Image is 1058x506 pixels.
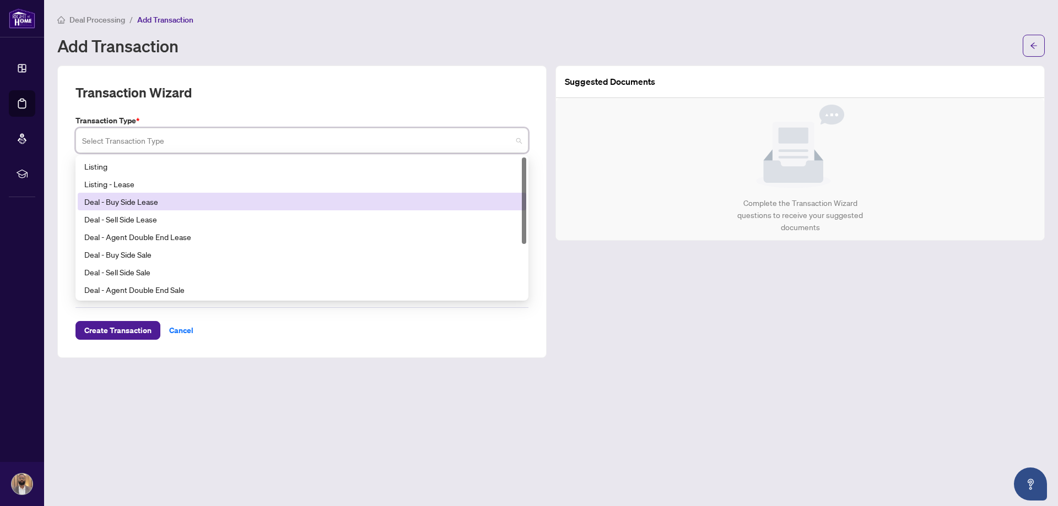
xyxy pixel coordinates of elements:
button: Open asap [1014,467,1047,500]
span: Cancel [169,322,193,339]
div: Listing [84,160,520,172]
div: Deal - Buy Side Lease [78,193,526,210]
div: Deal - Sell Side Sale [84,266,520,278]
div: Deal - Sell Side Lease [78,210,526,228]
div: Listing - Lease [84,178,520,190]
div: Deal - Agent Double End Sale [84,284,520,296]
button: Create Transaction [75,321,160,340]
div: Deal - Agent Double End Lease [84,231,520,243]
div: Deal - Buy Side Lease [84,195,520,208]
div: Deal - Agent Double End Sale [78,281,526,298]
button: Cancel [160,321,202,340]
span: Deal Processing [69,15,125,25]
div: Deal - Sell Side Sale [78,263,526,281]
div: Deal - Buy Side Sale [84,248,520,260]
div: Deal - Agent Double End Lease [78,228,526,246]
article: Suggested Documents [565,75,655,89]
label: Transaction Type [75,115,528,127]
div: Listing - Lease [78,175,526,193]
h2: Transaction Wizard [75,84,192,101]
img: Profile Icon [12,474,33,494]
h1: Add Transaction [57,37,179,55]
span: arrow-left [1030,42,1038,50]
span: Add Transaction [137,15,193,25]
span: home [57,16,65,24]
img: logo [9,8,35,29]
img: Null State Icon [756,105,844,188]
div: Complete the Transaction Wizard questions to receive your suggested documents [726,197,875,233]
div: Listing [78,157,526,175]
span: Create Transaction [84,322,152,339]
div: Deal - Sell Side Lease [84,213,520,225]
div: Deal - Buy Side Sale [78,246,526,263]
li: / [129,13,133,26]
